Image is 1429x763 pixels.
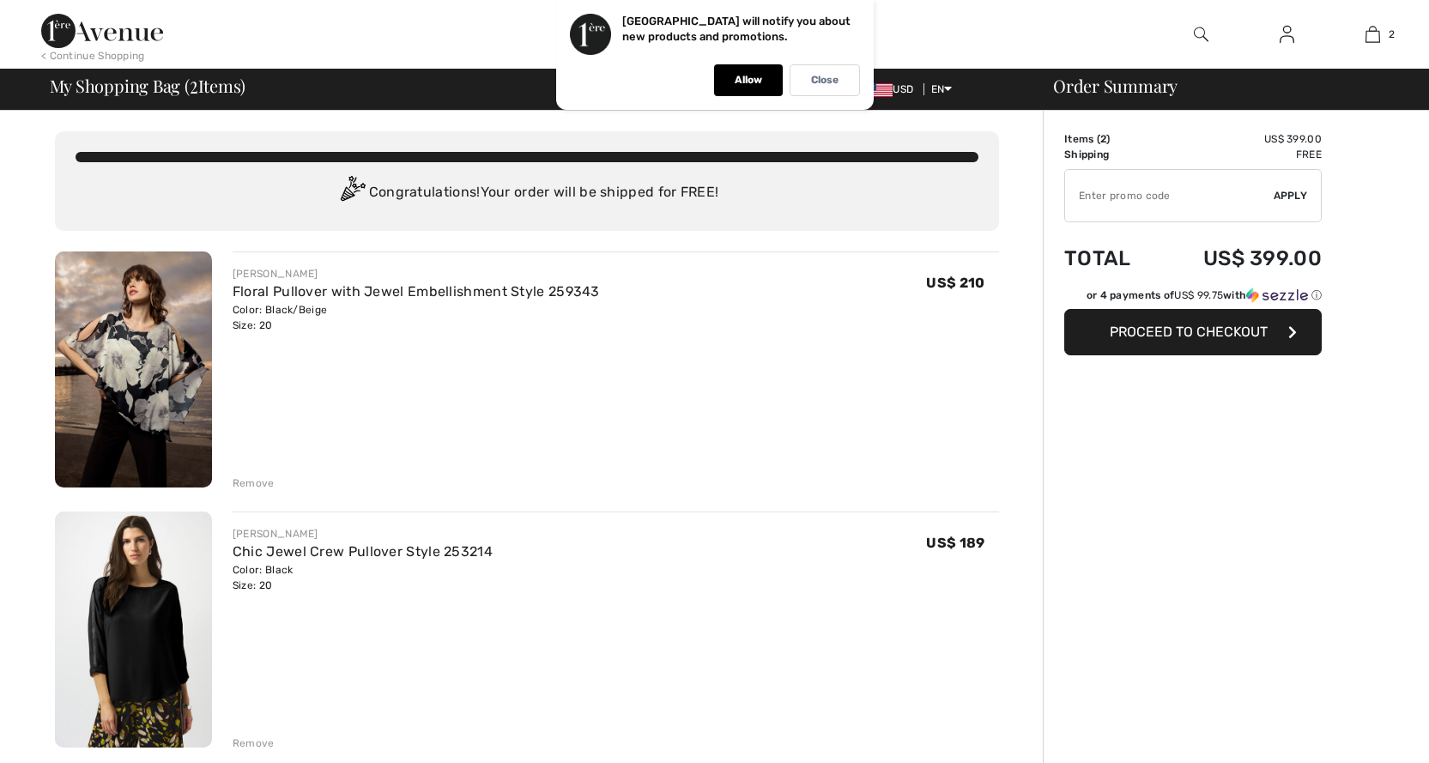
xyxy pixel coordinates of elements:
[1365,24,1380,45] img: My Bag
[865,83,920,95] span: USD
[55,512,212,748] img: Chic Jewel Crew Pullover Style 253214
[1246,288,1308,303] img: Sezzle
[233,475,275,491] div: Remove
[233,283,600,300] a: Floral Pullover with Jewel Embellishment Style 259343
[811,74,839,87] p: Close
[865,83,893,97] img: US Dollar
[1280,24,1294,45] img: My Info
[1064,288,1322,309] div: or 4 payments ofUS$ 99.75withSezzle Click to learn more about Sezzle
[1087,288,1322,303] div: or 4 payments of with
[233,266,600,282] div: [PERSON_NAME]
[1100,133,1106,145] span: 2
[1330,24,1414,45] a: 2
[622,15,851,43] p: [GEOGRAPHIC_DATA] will notify you about new products and promotions.
[926,275,984,291] span: US$ 210
[55,251,212,487] img: Floral Pullover with Jewel Embellishment Style 259343
[41,48,145,64] div: < Continue Shopping
[76,176,978,210] div: Congratulations! Your order will be shipped for FREE!
[233,526,493,542] div: [PERSON_NAME]
[233,736,275,751] div: Remove
[1064,309,1322,355] button: Proceed to Checkout
[1065,170,1274,221] input: Promo code
[233,543,493,560] a: Chic Jewel Crew Pullover Style 253214
[1174,289,1223,301] span: US$ 99.75
[190,73,198,95] span: 2
[1194,24,1208,45] img: search the website
[931,83,953,95] span: EN
[41,14,163,48] img: 1ère Avenue
[1064,229,1157,288] td: Total
[1157,229,1322,288] td: US$ 399.00
[1110,324,1268,340] span: Proceed to Checkout
[335,176,369,210] img: Congratulation2.svg
[1157,131,1322,147] td: US$ 399.00
[1389,27,1395,42] span: 2
[1064,131,1157,147] td: Items ( )
[1064,147,1157,162] td: Shipping
[50,77,246,94] span: My Shopping Bag ( Items)
[233,302,600,333] div: Color: Black/Beige Size: 20
[1274,188,1308,203] span: Apply
[1032,77,1419,94] div: Order Summary
[1266,24,1308,45] a: Sign In
[926,535,984,551] span: US$ 189
[233,562,493,593] div: Color: Black Size: 20
[1157,147,1322,162] td: Free
[735,74,762,87] p: Allow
